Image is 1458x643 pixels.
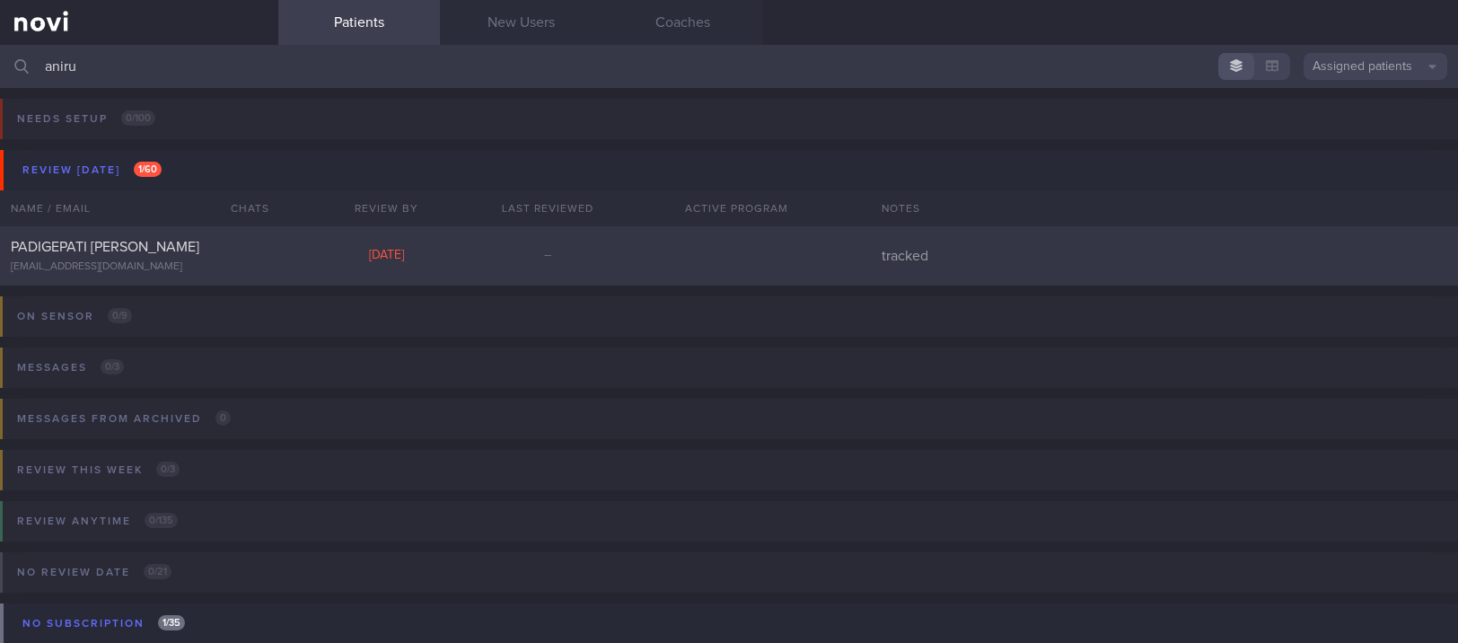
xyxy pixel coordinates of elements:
span: 0 / 3 [101,359,124,374]
div: Chats [206,190,278,226]
span: 0 [215,410,231,426]
span: PADIGEPATI [PERSON_NAME] [11,240,199,254]
div: – [467,248,628,264]
span: 0 / 135 [145,513,178,528]
div: Messages [13,356,128,380]
span: 0 / 9 [108,308,132,323]
div: [DATE] [305,248,467,264]
div: Last Reviewed [467,190,628,226]
div: Active Program [628,190,844,226]
div: Notes [871,190,1458,226]
span: 0 / 21 [144,564,171,579]
button: Assigned patients [1304,53,1447,80]
div: Messages from Archived [13,407,235,431]
div: tracked [871,247,1458,265]
div: Needs setup [13,107,160,131]
div: [EMAIL_ADDRESS][DOMAIN_NAME] [11,260,268,274]
div: On sensor [13,304,136,329]
span: 1 / 35 [158,615,185,630]
span: 0 / 3 [156,462,180,477]
span: 1 / 60 [134,162,162,177]
div: No review date [13,560,176,585]
div: Review this week [13,458,184,482]
span: 0 / 100 [121,110,155,126]
div: Review anytime [13,509,182,533]
div: No subscription [18,612,189,636]
div: Review [DATE] [18,158,166,182]
div: Review By [305,190,467,226]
